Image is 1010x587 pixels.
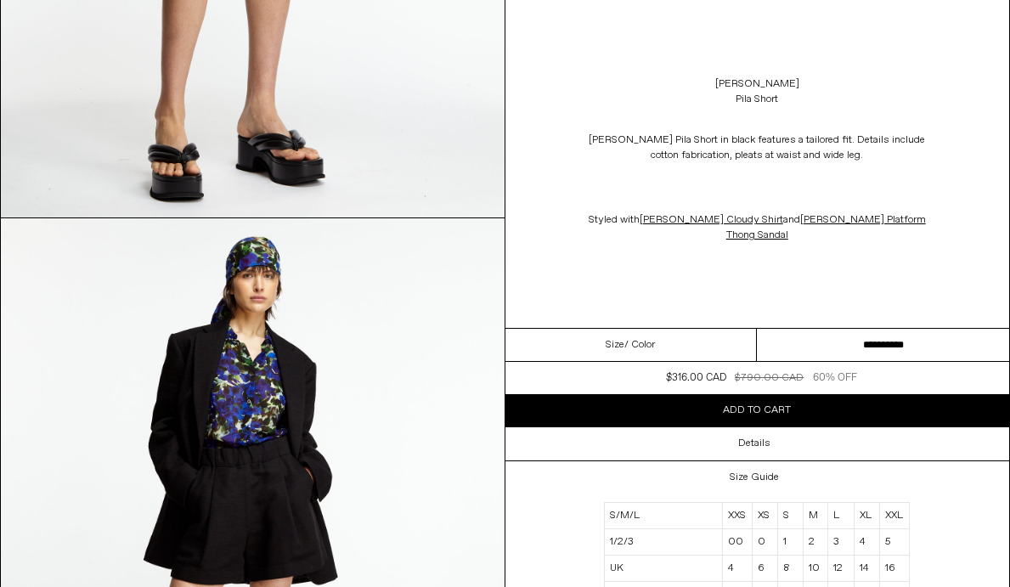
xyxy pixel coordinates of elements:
[666,370,726,386] div: $316.00 CAD
[715,76,799,92] a: [PERSON_NAME]
[880,529,910,556] td: 5
[828,529,854,556] td: 3
[723,404,791,417] span: Add to cart
[735,370,804,386] div: $790.00 CAD
[880,556,910,582] td: 16
[730,471,779,483] h3: Size Guide
[723,529,753,556] td: 00
[804,503,828,529] td: M
[828,556,854,582] td: 12
[723,503,753,529] td: XXS
[813,370,857,386] div: 60% OFF
[589,133,925,162] span: [PERSON_NAME] Pila Short in black features a tailored fit. Details include cotton fabrication, pl...
[854,556,879,582] td: 14
[804,529,828,556] td: 2
[606,337,624,353] span: Size
[589,213,926,242] span: Styled with and
[804,556,828,582] td: 10
[753,556,777,582] td: 6
[854,503,879,529] td: XL
[738,437,770,449] h3: Details
[777,503,803,529] td: S
[736,92,778,107] div: Pila Short
[505,394,1010,426] button: Add to cart
[854,529,879,556] td: 4
[605,556,723,582] td: UK
[880,503,910,529] td: XXL
[624,337,655,353] span: / Color
[726,213,926,242] a: [PERSON_NAME] Platform Thong Sandal
[640,213,783,227] a: [PERSON_NAME] Cloudy Shirt
[753,529,777,556] td: 0
[777,556,803,582] td: 8
[753,503,777,529] td: XS
[605,529,723,556] td: 1/2/3
[828,503,854,529] td: L
[723,556,753,582] td: 4
[605,503,723,529] td: S/M/L
[777,529,803,556] td: 1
